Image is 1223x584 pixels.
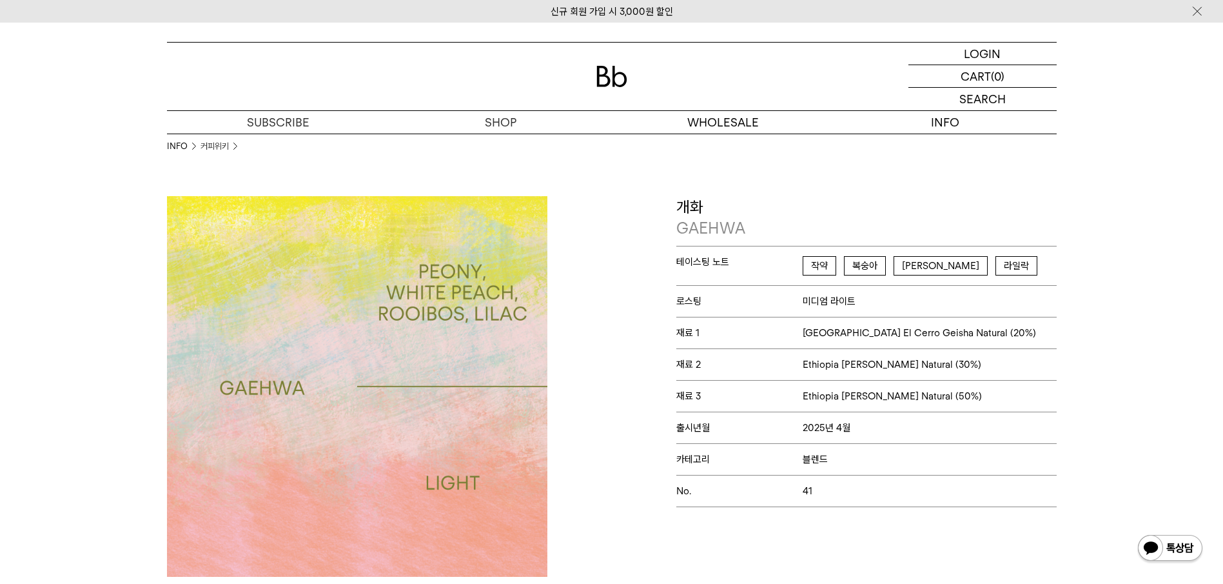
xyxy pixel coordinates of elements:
[803,296,856,307] span: 미디엄 라이트
[201,140,229,153] a: 커피위키
[803,256,836,276] span: 작약
[676,217,1057,239] p: GAEHWA
[834,111,1057,134] p: INFO
[676,390,803,402] span: 재료 3
[612,111,834,134] p: WHOLESALE
[908,65,1057,88] a: CART (0)
[676,422,803,434] span: 출시년월
[803,454,828,465] span: 블렌드
[803,390,982,402] span: Ethiopia [PERSON_NAME] Natural (50%)
[551,6,673,17] a: 신규 회원 가입 시 3,000원 할인
[167,111,389,134] a: SUBSCRIBE
[803,327,1036,339] span: [GEOGRAPHIC_DATA] El Cerro Geisha Natural (20%)
[959,88,1006,110] p: SEARCH
[676,454,803,465] span: 카테고리
[991,65,1004,87] p: (0)
[803,485,812,497] span: 41
[803,422,850,434] span: 2025년 4월
[167,140,201,153] li: INFO
[676,327,803,339] span: 재료 1
[676,485,803,497] span: No.
[964,43,1001,65] p: LOGIN
[908,43,1057,65] a: LOGIN
[676,296,803,307] span: 로스팅
[389,111,612,134] a: SHOP
[676,359,803,370] span: 재료 2
[803,359,981,370] span: Ethiopia [PERSON_NAME] Natural (30%)
[676,196,1057,239] p: 개화
[995,256,1037,276] span: 라일락
[167,196,547,577] img: 개화GAEHWA
[961,65,991,87] p: CART
[676,256,803,268] span: 테이스팅 노트
[596,66,627,87] img: 로고
[1137,534,1204,565] img: 카카오톡 채널 1:1 채팅 버튼
[894,256,988,276] span: [PERSON_NAME]
[844,256,886,276] span: 복숭아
